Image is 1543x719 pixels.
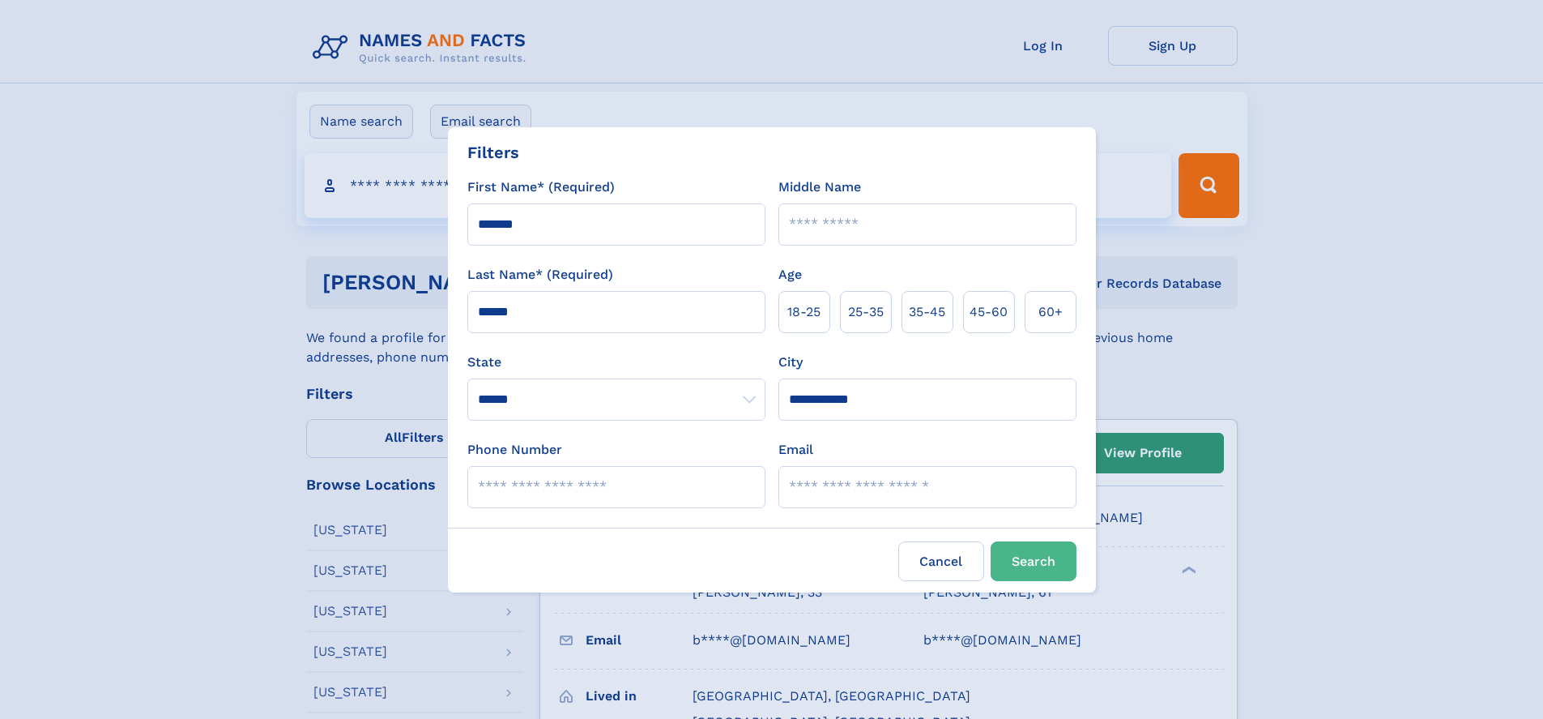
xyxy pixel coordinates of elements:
[778,353,803,372] label: City
[991,541,1076,581] button: Search
[778,265,802,285] label: Age
[778,178,861,197] label: Middle Name
[909,302,945,322] span: 35‑45
[848,302,884,322] span: 25‑35
[467,140,519,165] div: Filters
[467,265,613,285] label: Last Name* (Required)
[1038,302,1063,322] span: 60+
[467,440,562,460] label: Phone Number
[787,302,821,322] span: 18‑25
[467,178,615,197] label: First Name* (Required)
[778,440,813,460] label: Email
[898,541,984,581] label: Cancel
[970,302,1008,322] span: 45‑60
[467,353,765,372] label: State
